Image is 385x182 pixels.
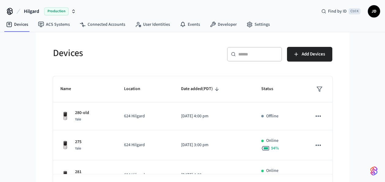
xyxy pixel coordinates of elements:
[75,117,81,122] span: Yale
[181,84,221,94] span: Date added(PDT)
[1,19,33,30] a: Devices
[349,8,360,14] span: Ctrl K
[75,146,81,151] span: Yale
[368,6,379,17] span: JD
[181,172,246,178] p: [DATE] 4:00 pm
[124,84,148,94] span: Location
[124,142,166,148] p: 624 Hilgard
[266,138,278,144] p: Online
[271,145,279,151] span: 94 %
[24,8,39,15] span: Hilgard
[266,113,278,119] p: Offline
[205,19,242,30] a: Developer
[75,139,81,145] p: 275
[60,111,70,121] img: Yale Assure Touchscreen Wifi Smart Lock, Satin Nickel, Front
[75,169,81,175] p: 281
[60,170,70,180] img: Yale Assure Touchscreen Wifi Smart Lock, Satin Nickel, Front
[33,19,75,30] a: ACS Systems
[53,47,189,59] h5: Devices
[75,19,130,30] a: Connected Accounts
[44,7,69,15] span: Production
[302,50,325,58] span: Add Devices
[370,166,378,176] img: SeamLogoGradient.69752ec5.svg
[181,113,246,119] p: [DATE] 4:00 pm
[130,19,175,30] a: User Identities
[60,140,70,150] img: Yale Assure Touchscreen Wifi Smart Lock, Satin Nickel, Front
[75,110,89,116] p: 280-old
[316,6,365,17] div: Find by IDCtrl K
[242,19,275,30] a: Settings
[60,84,79,94] span: Name
[175,19,205,30] a: Events
[124,113,166,119] p: 624 Hilgard
[261,84,281,94] span: Status
[181,142,246,148] p: [DATE] 3:00 pm
[368,5,380,17] button: JD
[266,168,278,174] p: Online
[328,8,347,14] span: Find by ID
[124,172,166,178] p: 624 Hilgard
[287,47,332,62] button: Add Devices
